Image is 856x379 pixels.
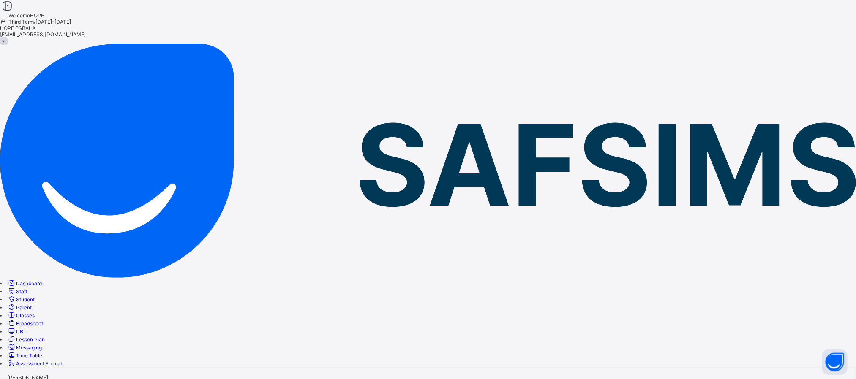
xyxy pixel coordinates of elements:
[7,296,35,303] a: Student
[16,280,42,287] span: Dashboard
[7,336,45,343] a: Lesson Plan
[7,320,43,327] a: Broadsheet
[16,352,42,359] span: Time Table
[16,328,27,335] span: CBT
[7,312,35,319] a: Classes
[16,336,45,343] span: Lesson Plan
[16,296,35,303] span: Student
[7,304,32,311] a: Parent
[16,344,42,351] span: Messaging
[7,288,27,295] a: Staff
[7,280,42,287] a: Dashboard
[16,304,32,311] span: Parent
[7,360,62,367] a: Assessment Format
[7,328,27,335] a: CBT
[16,312,35,319] span: Classes
[8,12,44,19] span: Welcome HOPE
[822,349,848,375] button: Open asap
[16,360,62,367] span: Assessment Format
[7,352,42,359] a: Time Table
[16,288,27,295] span: Staff
[7,344,42,351] a: Messaging
[16,320,43,327] span: Broadsheet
